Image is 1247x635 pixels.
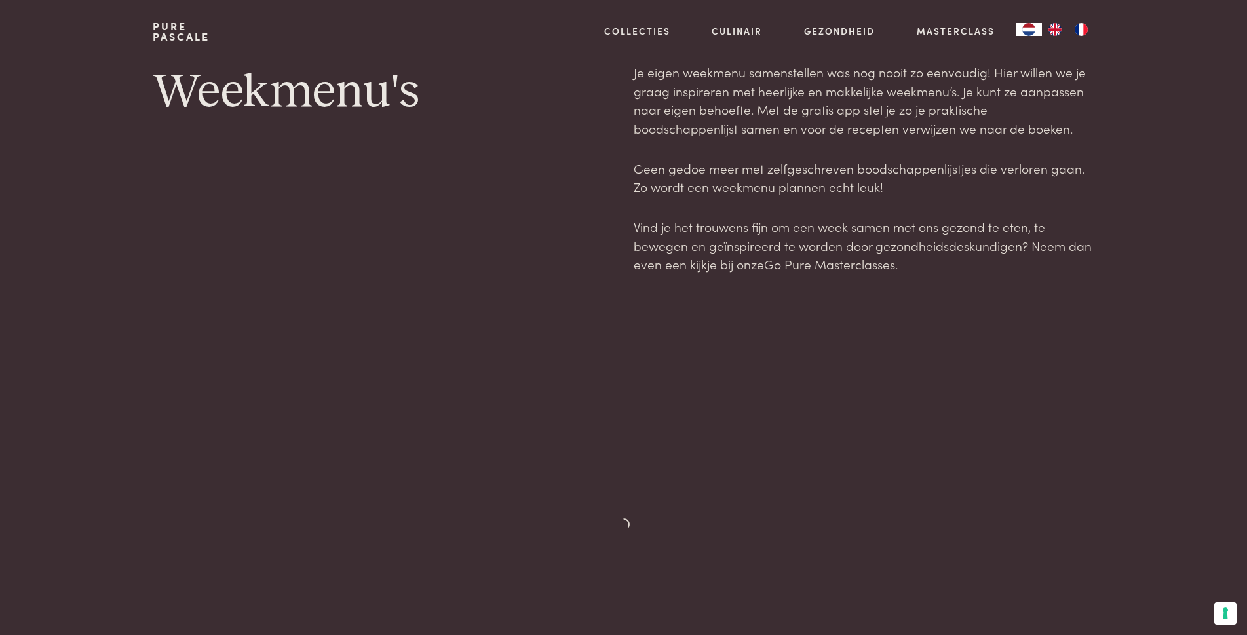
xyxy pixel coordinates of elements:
p: Je eigen weekmenu samenstellen was nog nooit zo eenvoudig! Hier willen we je graag inspireren met... [634,63,1094,138]
h1: Weekmenu's [153,63,613,122]
a: Gezondheid [804,24,875,38]
a: Masterclass [917,24,995,38]
a: FR [1068,23,1094,36]
a: NL [1016,23,1042,36]
ul: Language list [1042,23,1094,36]
div: Language [1016,23,1042,36]
aside: Language selected: Nederlands [1016,23,1094,36]
a: Collecties [604,24,670,38]
a: Culinair [712,24,762,38]
button: Uw voorkeuren voor toestemming voor trackingtechnologieën [1214,602,1237,625]
a: PurePascale [153,21,210,42]
a: EN [1042,23,1068,36]
p: Geen gedoe meer met zelfgeschreven boodschappenlijstjes die verloren gaan. Zo wordt een weekmenu ... [634,159,1094,197]
a: Go Pure Masterclasses [764,255,895,273]
p: Vind je het trouwens fijn om een week samen met ons gezond te eten, te bewegen en geïnspireerd te... [634,218,1094,274]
